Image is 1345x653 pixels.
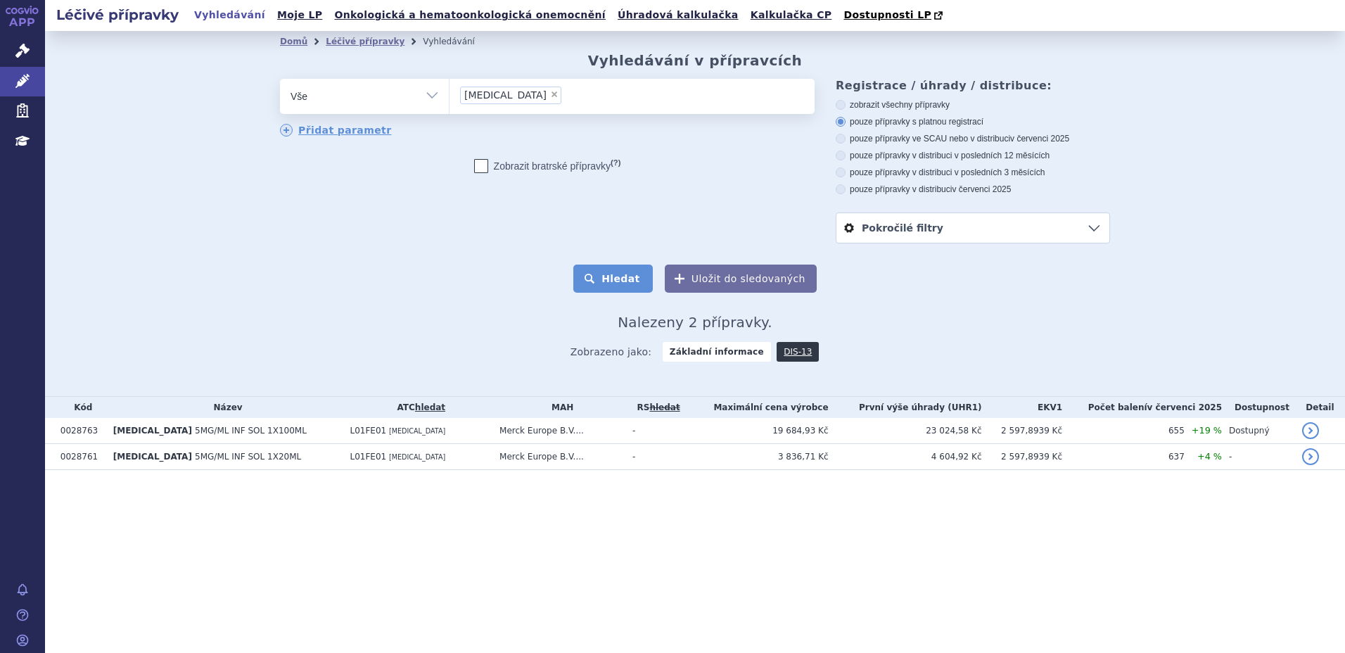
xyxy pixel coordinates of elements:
[588,52,803,69] h2: Vyhledávání v přípravcích
[53,418,106,444] td: 0028763
[1302,422,1319,439] a: detail
[829,444,982,470] td: 4 604,92 Kč
[573,265,653,293] button: Hledat
[1222,397,1295,418] th: Dostupnost
[350,426,386,436] span: L01FE01
[1222,444,1295,470] td: -
[1010,134,1069,144] span: v červenci 2025
[474,159,621,173] label: Zobrazit bratrské přípravky
[836,150,1110,161] label: pouze přípravky v distribuci v posledních 12 měsících
[665,265,817,293] button: Uložit do sledovaných
[389,453,445,461] span: [MEDICAL_DATA]
[113,452,192,462] span: [MEDICAL_DATA]
[53,444,106,470] td: 0028761
[423,31,493,52] li: Vyhledávání
[836,116,1110,127] label: pouze přípravky s platnou registrací
[1062,444,1185,470] td: 637
[492,444,625,470] td: Merck Europe B.V....
[839,6,950,25] a: Dostupnosti LP
[492,397,625,418] th: MAH
[836,184,1110,195] label: pouze přípravky v distribuci
[415,402,445,412] a: hledat
[777,342,819,362] a: DIS-13
[280,124,392,137] a: Přidat parametr
[982,418,1063,444] td: 2 597,8939 Kč
[566,86,639,103] input: [MEDICAL_DATA]
[1295,397,1345,418] th: Detail
[492,418,625,444] td: Merck Europe B.V....
[836,133,1110,144] label: pouze přípravky ve SCAU nebo v distribuci
[326,37,404,46] a: Léčivé přípravky
[53,397,106,418] th: Kód
[113,426,192,436] span: [MEDICAL_DATA]
[836,167,1110,178] label: pouze přípravky v distribuci v posledních 3 měsících
[625,418,684,444] td: -
[1192,425,1222,436] span: +19 %
[618,314,772,331] span: Nalezeny 2 přípravky.
[464,90,547,100] span: [MEDICAL_DATA]
[1147,402,1222,412] span: v červenci 2025
[195,452,301,462] span: 5MG/ML INF SOL 1X20ML
[649,402,680,412] a: vyhledávání neobsahuje žádnou platnou referenční skupinu
[843,9,931,20] span: Dostupnosti LP
[625,397,684,418] th: RS
[952,184,1011,194] span: v červenci 2025
[550,90,559,99] span: ×
[836,213,1109,243] a: Pokročilé filtry
[280,37,307,46] a: Domů
[1062,418,1185,444] td: 655
[836,99,1110,110] label: zobrazit všechny přípravky
[106,397,343,418] th: Název
[982,444,1063,470] td: 2 597,8939 Kč
[649,402,680,412] del: hledat
[982,397,1063,418] th: EKV1
[836,79,1110,92] h3: Registrace / úhrady / distribuce:
[829,418,982,444] td: 23 024,58 Kč
[389,427,445,435] span: [MEDICAL_DATA]
[343,397,492,418] th: ATC
[684,444,829,470] td: 3 836,71 Kč
[1302,448,1319,465] a: detail
[570,342,652,362] span: Zobrazeno jako:
[1197,451,1222,462] span: +4 %
[195,426,307,436] span: 5MG/ML INF SOL 1X100ML
[350,452,386,462] span: L01FE01
[273,6,326,25] a: Moje LP
[746,6,836,25] a: Kalkulačka CP
[330,6,610,25] a: Onkologická a hematoonkologická onemocnění
[625,444,684,470] td: -
[684,418,829,444] td: 19 684,93 Kč
[684,397,829,418] th: Maximální cena výrobce
[1222,418,1295,444] td: Dostupný
[613,6,743,25] a: Úhradová kalkulačka
[829,397,982,418] th: První výše úhrady (UHR1)
[45,5,190,25] h2: Léčivé přípravky
[1062,397,1222,418] th: Počet balení
[663,342,771,362] strong: Základní informace
[611,158,620,167] abbr: (?)
[190,6,269,25] a: Vyhledávání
